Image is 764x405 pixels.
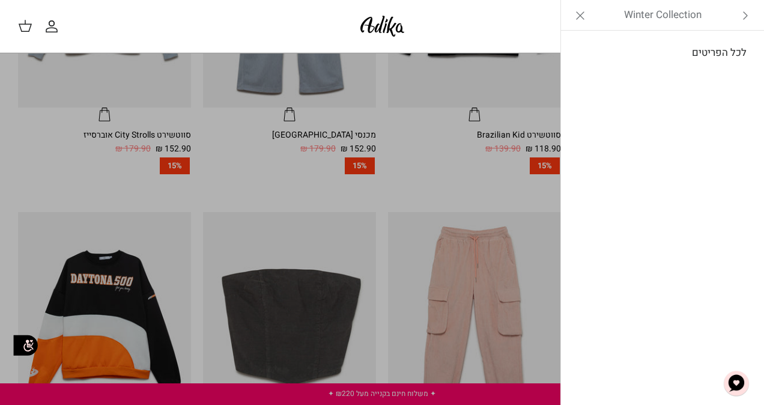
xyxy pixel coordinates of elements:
[718,365,754,401] button: צ'אט
[567,38,759,68] a: לכל הפריטים
[9,329,42,362] img: accessibility_icon02.svg
[357,12,408,40] img: Adika IL
[44,19,64,34] a: החשבון שלי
